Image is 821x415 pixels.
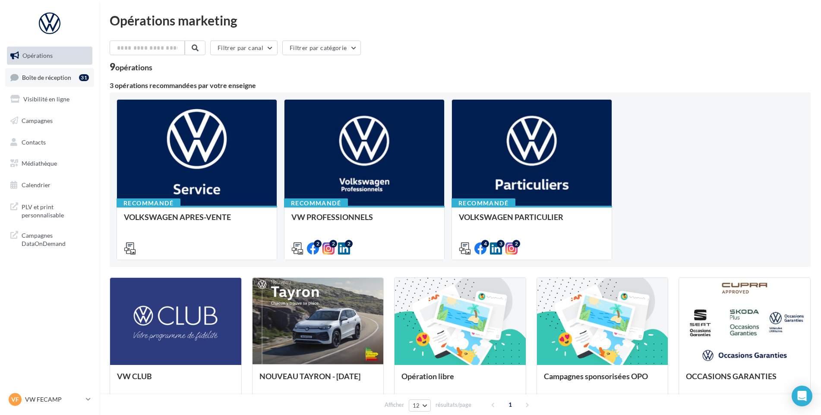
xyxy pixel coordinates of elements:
a: VF VW FECAMP [7,391,92,408]
div: 2 [314,240,322,248]
button: Filtrer par canal [210,41,278,55]
span: VOLKSWAGEN PARTICULIER [459,212,563,222]
span: Calendrier [22,181,51,189]
span: résultats/page [436,401,471,409]
span: OCCASIONS GARANTIES [686,371,777,381]
div: 31 [79,74,89,81]
div: Recommandé [452,198,515,208]
div: Open Intercom Messenger [792,386,812,406]
div: 2 [345,240,353,248]
span: NOUVEAU TAYRON - [DATE] [259,371,360,381]
div: Recommandé [284,198,348,208]
div: Recommandé [117,198,180,208]
span: Opérations [22,52,53,59]
span: VOLKSWAGEN APRES-VENTE [124,212,231,222]
a: Campagnes DataOnDemand [5,226,94,252]
div: opérations [115,63,152,71]
span: Boîte de réception [22,73,71,81]
a: Boîte de réception31 [5,68,94,87]
span: VW PROFESSIONNELS [291,212,373,222]
span: VW CLUB [117,371,152,381]
button: Filtrer par catégorie [282,41,361,55]
span: Visibilité en ligne [23,95,69,103]
a: Calendrier [5,176,94,194]
div: 3 opérations recommandées par votre enseigne [110,82,811,89]
div: 3 [497,240,505,248]
span: VF [11,395,19,404]
span: Campagnes DataOnDemand [22,230,89,248]
span: Campagnes [22,117,53,124]
div: Opérations marketing [110,14,811,27]
span: Afficher [385,401,404,409]
div: 4 [481,240,489,248]
button: 12 [409,399,431,412]
span: Opération libre [401,371,454,381]
span: Médiathèque [22,160,57,167]
a: Médiathèque [5,154,94,173]
a: PLV et print personnalisable [5,198,94,223]
span: Campagnes sponsorisées OPO [544,371,648,381]
span: PLV et print personnalisable [22,201,89,220]
a: Opérations [5,47,94,65]
div: 9 [110,62,152,72]
a: Visibilité en ligne [5,90,94,108]
span: Contacts [22,138,46,145]
div: 2 [512,240,520,248]
p: VW FECAMP [25,395,82,404]
a: Contacts [5,133,94,151]
a: Campagnes [5,112,94,130]
span: 12 [413,402,420,409]
span: 1 [503,398,517,412]
div: 2 [329,240,337,248]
